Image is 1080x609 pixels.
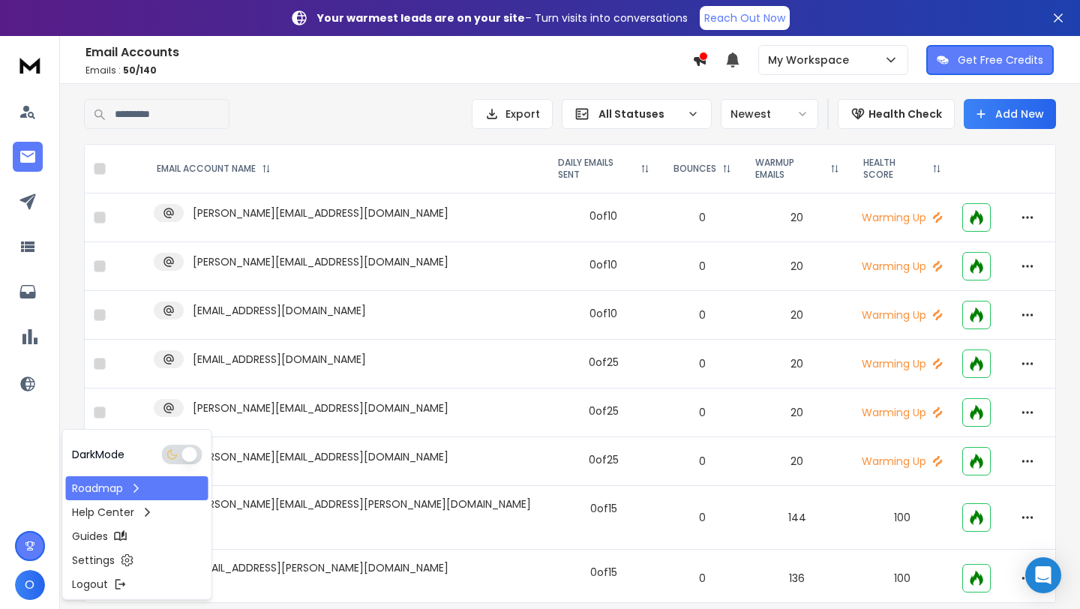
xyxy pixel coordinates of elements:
[743,437,851,486] td: 20
[721,99,818,129] button: Newest
[860,356,944,371] p: Warming Up
[838,99,955,129] button: Health Check
[743,486,851,550] td: 144
[193,496,531,511] p: [PERSON_NAME][EMAIL_ADDRESS][PERSON_NAME][DOMAIN_NAME]
[860,405,944,420] p: Warming Up
[66,524,208,548] a: Guides
[768,52,855,67] p: My Workspace
[851,486,953,550] td: 100
[743,550,851,607] td: 136
[868,106,942,121] p: Health Check
[72,481,123,496] p: Roadmap
[472,99,553,129] button: Export
[157,163,271,175] div: EMAIL ACCOUNT NAME
[926,45,1054,75] button: Get Free Credits
[193,560,448,575] p: [EMAIL_ADDRESS][PERSON_NAME][DOMAIN_NAME]
[123,64,157,76] span: 50 / 140
[589,257,617,272] div: 0 of 10
[700,6,790,30] a: Reach Out Now
[851,550,953,607] td: 100
[670,510,734,525] p: 0
[589,355,619,370] div: 0 of 25
[1025,557,1061,593] div: Open Intercom Messenger
[193,205,448,220] p: [PERSON_NAME][EMAIL_ADDRESS][DOMAIN_NAME]
[670,259,734,274] p: 0
[317,10,525,25] strong: Your warmest leads are on your site
[755,157,824,181] p: WARMUP EMAILS
[863,157,926,181] p: HEALTH SCORE
[670,307,734,322] p: 0
[317,10,688,25] p: – Turn visits into conversations
[72,529,108,544] p: Guides
[72,447,124,462] p: Dark Mode
[66,548,208,572] a: Settings
[670,405,734,420] p: 0
[193,352,366,367] p: [EMAIL_ADDRESS][DOMAIN_NAME]
[860,259,944,274] p: Warming Up
[673,163,716,175] p: BOUNCES
[66,500,208,524] a: Help Center
[72,505,134,520] p: Help Center
[589,306,617,321] div: 0 of 10
[590,565,617,580] div: 0 of 15
[15,51,45,79] img: logo
[589,403,619,418] div: 0 of 25
[670,571,734,586] p: 0
[590,501,617,516] div: 0 of 15
[72,577,108,592] p: Logout
[670,356,734,371] p: 0
[598,106,681,121] p: All Statuses
[193,400,448,415] p: [PERSON_NAME][EMAIL_ADDRESS][DOMAIN_NAME]
[743,242,851,291] td: 20
[743,340,851,388] td: 20
[66,476,208,500] a: Roadmap
[958,52,1043,67] p: Get Free Credits
[85,64,692,76] p: Emails :
[72,553,115,568] p: Settings
[860,454,944,469] p: Warming Up
[743,388,851,437] td: 20
[193,449,448,464] p: [PERSON_NAME][EMAIL_ADDRESS][DOMAIN_NAME]
[670,454,734,469] p: 0
[670,210,734,225] p: 0
[558,157,634,181] p: DAILY EMAILS SENT
[743,193,851,242] td: 20
[193,303,366,318] p: [EMAIL_ADDRESS][DOMAIN_NAME]
[15,570,45,600] button: O
[964,99,1056,129] button: Add New
[860,210,944,225] p: Warming Up
[193,254,448,269] p: [PERSON_NAME][EMAIL_ADDRESS][DOMAIN_NAME]
[85,43,692,61] h1: Email Accounts
[589,452,619,467] div: 0 of 25
[743,291,851,340] td: 20
[589,208,617,223] div: 0 of 10
[704,10,785,25] p: Reach Out Now
[860,307,944,322] p: Warming Up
